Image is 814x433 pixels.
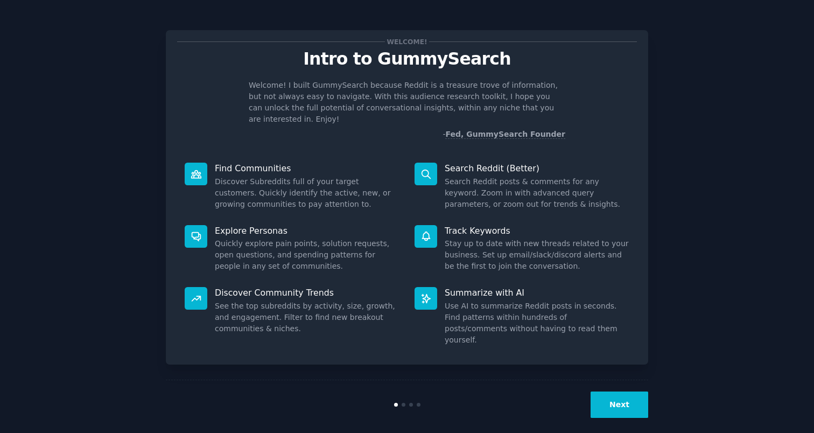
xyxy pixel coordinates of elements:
p: Discover Community Trends [215,287,399,298]
dd: Search Reddit posts & comments for any keyword. Zoom in with advanced query parameters, or zoom o... [445,176,629,210]
dd: Use AI to summarize Reddit posts in seconds. Find patterns within hundreds of posts/comments with... [445,301,629,346]
span: Welcome! [385,36,429,47]
p: Welcome! I built GummySearch because Reddit is a treasure trove of information, but not always ea... [249,80,565,125]
a: Fed, GummySearch Founder [445,130,565,139]
p: Explore Personas [215,225,399,236]
dd: Stay up to date with new threads related to your business. Set up email/slack/discord alerts and ... [445,238,629,272]
p: Find Communities [215,163,399,174]
p: Summarize with AI [445,287,629,298]
dd: See the top subreddits by activity, size, growth, and engagement. Filter to find new breakout com... [215,301,399,334]
p: Intro to GummySearch [177,50,637,68]
div: - [443,129,565,140]
p: Track Keywords [445,225,629,236]
dd: Discover Subreddits full of your target customers. Quickly identify the active, new, or growing c... [215,176,399,210]
dd: Quickly explore pain points, solution requests, open questions, and spending patterns for people ... [215,238,399,272]
button: Next [591,392,648,418]
p: Search Reddit (Better) [445,163,629,174]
